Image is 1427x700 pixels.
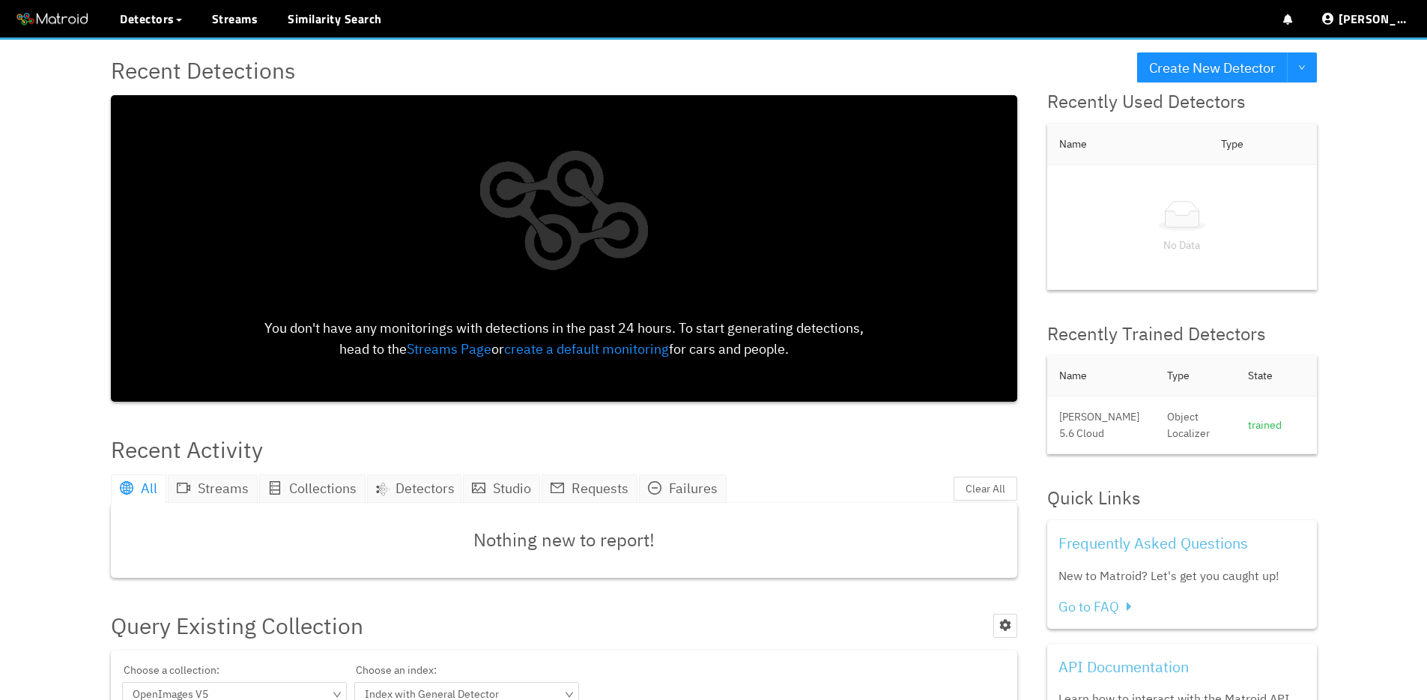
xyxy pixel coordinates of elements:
span: Failures [669,480,718,497]
th: Name [1047,355,1155,396]
span: Choose an index: [354,662,579,682]
div: Recently Trained Detectors [1047,320,1317,349]
td: [PERSON_NAME] 5.6 Cloud [1047,396,1155,454]
span: All [141,480,157,497]
span: down [1298,64,1306,73]
span: Recent Detections [111,52,296,88]
button: down [1287,52,1317,82]
span: database [268,481,282,495]
th: Type [1209,124,1317,165]
div: Recently Used Detectors [1047,88,1317,116]
img: logo_only_white.png [463,106,664,318]
span: Streams [198,480,249,497]
span: or [491,340,504,357]
th: Name [1047,124,1209,165]
div: Go to FAQ [1058,597,1306,618]
span: video-camera [177,481,190,495]
a: Streams Page [407,340,491,357]
img: Matroid logo [15,8,90,31]
span: Detectors [120,10,175,28]
span: Create New Detector [1149,57,1276,79]
th: State [1236,355,1317,396]
div: Recent Activity [111,432,263,467]
div: trained [1248,417,1305,433]
div: Nothing new to report! [111,503,1017,578]
span: Requests [572,480,628,497]
span: minus-circle [648,481,661,495]
div: New to Matroid? Let's get you caught up! [1058,567,1306,585]
p: No Data [1059,237,1305,253]
div: API Documentation [1058,655,1306,678]
a: Similarity Search [288,10,382,28]
a: Streams [212,10,258,28]
span: global [120,481,133,495]
td: Object Localizer [1155,396,1236,454]
div: Quick Links [1047,484,1317,513]
span: Collections [289,480,357,497]
span: Clear All [966,480,1005,497]
a: create a default monitoring [504,340,669,357]
th: Type [1155,355,1236,396]
span: Query Existing Collection [111,608,363,643]
button: Create New Detector [1137,52,1288,82]
span: picture [472,481,485,495]
span: You don't have any monitorings with detections in the past 24 hours. To start generating detectio... [264,319,864,357]
span: mail [551,481,564,495]
span: Choose a collection: [122,662,347,682]
span: Detectors [396,478,455,499]
button: Clear All [954,477,1017,501]
span: Studio [493,480,531,497]
div: Frequently Asked Questions [1058,531,1306,555]
span: for cars and people. [669,340,789,357]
